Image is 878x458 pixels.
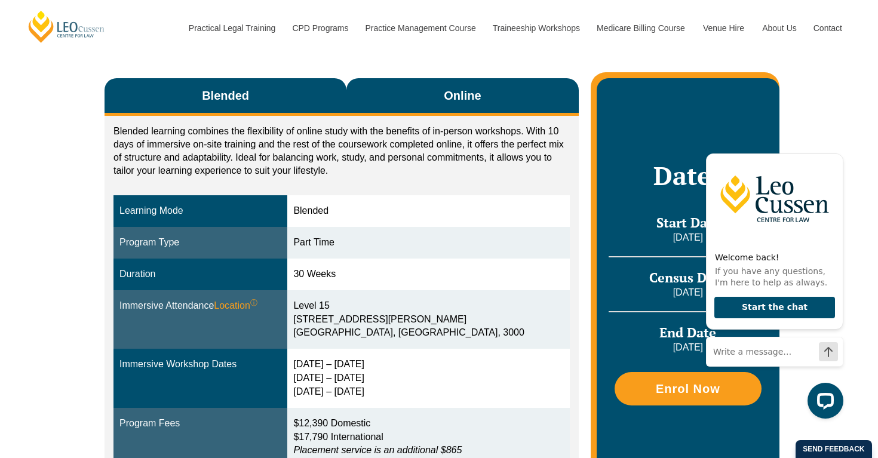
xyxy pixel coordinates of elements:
[119,417,281,431] div: Program Fees
[293,418,370,428] span: $12,390 Domestic
[357,2,484,54] a: Practice Management Course
[293,268,563,281] div: 30 Weeks
[250,299,257,307] sup: ⓘ
[293,236,563,250] div: Part Time
[609,161,768,190] h2: Dates
[293,432,383,442] span: $17,790 International
[293,358,563,399] div: [DATE] – [DATE] [DATE] – [DATE] [DATE] – [DATE]
[694,2,753,54] a: Venue Hire
[293,299,563,340] div: Level 15 [STREET_ADDRESS][PERSON_NAME] [GEOGRAPHIC_DATA], [GEOGRAPHIC_DATA], 3000
[202,87,249,104] span: Blended
[119,204,281,218] div: Learning Mode
[609,341,768,354] p: [DATE]
[805,2,851,54] a: Contact
[609,231,768,244] p: [DATE]
[753,2,805,54] a: About Us
[615,372,762,405] a: Enrol Now
[27,10,106,44] a: [PERSON_NAME] Centre for Law
[609,286,768,299] p: [DATE]
[214,299,257,313] span: Location
[283,2,356,54] a: CPD Programs
[484,2,588,54] a: Traineeship Workshops
[656,383,720,395] span: Enrol Now
[119,236,281,250] div: Program Type
[119,299,281,313] div: Immersive Attendance
[293,445,462,455] em: Placement service is an additional $865
[119,358,281,371] div: Immersive Workshop Dates
[444,87,481,104] span: Online
[113,125,570,177] p: Blended learning combines the flexibility of online study with the benefits of in-person workshop...
[659,324,716,341] span: End Date
[649,269,726,286] span: Census Date
[588,2,694,54] a: Medicare Billing Course
[119,268,281,281] div: Duration
[656,214,720,231] span: Start Date
[293,204,563,218] div: Blended
[696,131,848,428] iframe: LiveChat chat widget
[180,2,284,54] a: Practical Legal Training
